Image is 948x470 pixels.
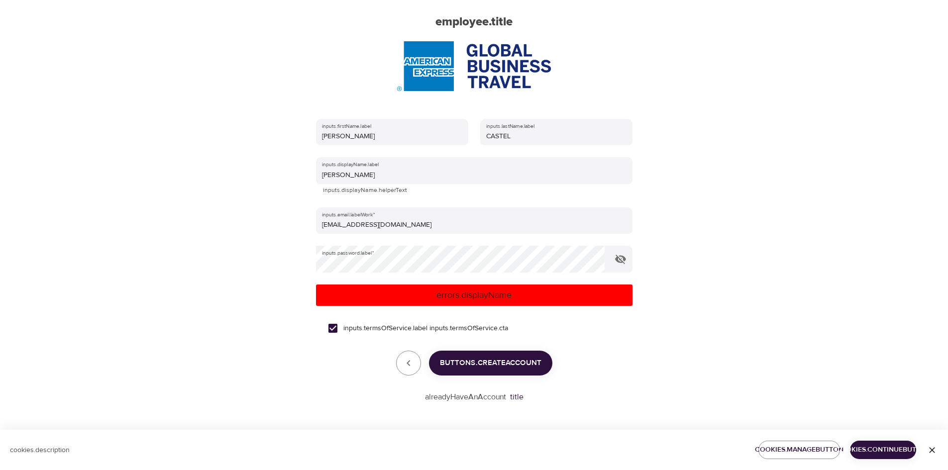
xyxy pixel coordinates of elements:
img: AmEx%20GBT%20logo.png [397,41,550,91]
a: title [510,392,524,402]
button: cookies.manageButton [758,441,841,459]
span: cookies.continueButton [858,444,908,456]
span: buttons.createAccount [440,357,541,370]
button: cookies.continueButton [850,441,916,459]
span: inputs.termsOfService.label [343,323,508,334]
span: cookies.manageButton [766,444,833,456]
h2: employee.title [300,15,648,29]
button: buttons.createAccount [429,351,552,376]
p: alreadyHaveAnAccount [425,391,506,403]
p: errors.displayName [320,288,629,302]
a: inputs.termsOfService.cta [429,323,508,334]
p: inputs.displayName.helperText [323,186,626,195]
